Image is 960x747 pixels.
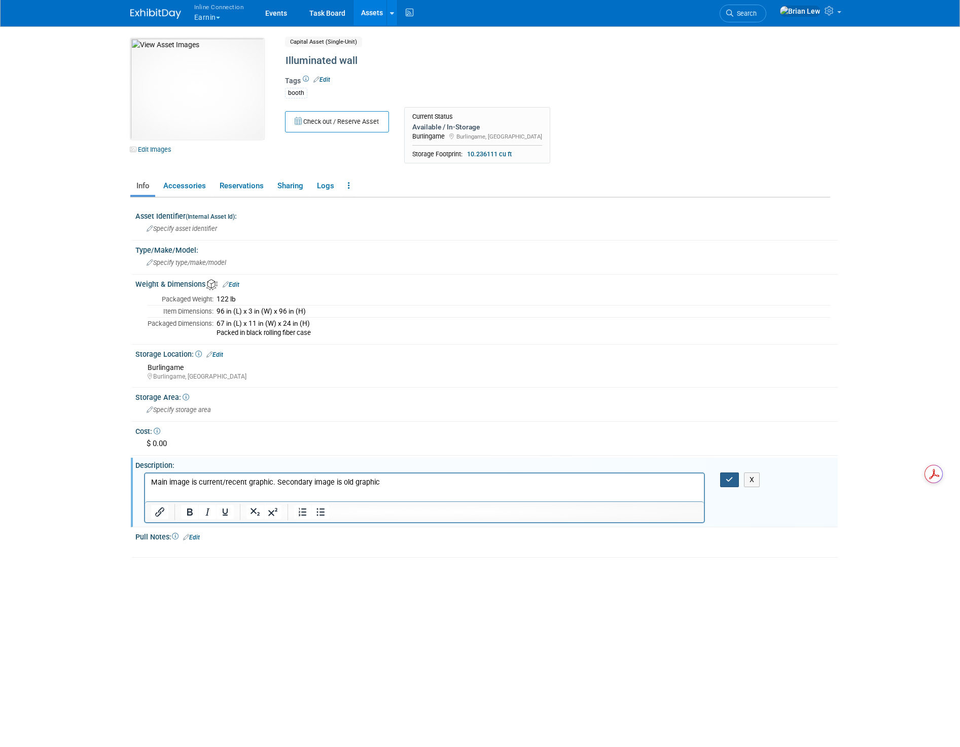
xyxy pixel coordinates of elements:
[147,259,226,266] span: Specify type/make/model
[130,177,155,195] a: Info
[217,505,234,519] button: Underline
[744,472,760,487] button: X
[147,406,211,414] span: Specify storage area
[145,473,704,501] iframe: Rich Text Area
[282,52,746,70] div: Illuminated wall
[285,37,362,47] span: Capital Asset (Single-Unit)
[217,319,830,328] div: 67 in (L) x 11 in (W) x 24 in (H)
[412,132,445,140] span: Burlingame
[464,150,515,159] span: 10.236111 cu ft
[151,505,168,519] button: Insert/edit link
[223,281,239,288] a: Edit
[181,505,198,519] button: Bold
[130,143,175,156] a: Edit Images
[779,6,821,17] img: Brian Lew
[217,328,830,337] div: Packed in black rolling fiber case
[199,505,216,519] button: Italic
[135,458,838,470] div: Description:
[143,436,830,452] div: $ 0.00
[135,209,838,221] div: Asset Identifier :
[285,111,389,132] button: Check out / Reserve Asset
[206,279,218,290] img: Asset Weight and Dimensions
[312,505,329,519] button: Bullet list
[135,393,189,401] span: Storage Area:
[157,177,211,195] a: Accessories
[271,177,309,195] a: Sharing
[456,133,542,140] span: Burlingame, [GEOGRAPHIC_DATA]
[183,534,200,541] a: Edit
[147,225,217,232] span: Specify asset identifier
[135,347,838,360] div: Storage Location:
[246,505,264,519] button: Subscript
[186,213,235,220] small: (Internal Asset Id)
[214,177,269,195] a: Reservations
[264,505,281,519] button: Superscript
[311,177,340,195] a: Logs
[148,293,214,305] td: Packaged Weight:
[313,76,330,83] a: Edit
[285,88,307,98] div: booth
[412,113,542,121] div: Current Status
[148,305,214,318] td: Item Dimensions:
[194,2,244,12] span: Inline Connection
[412,150,542,159] div: Storage Footprint:
[135,243,838,255] div: Type/Make/Model:
[733,10,757,17] span: Search
[720,5,766,22] a: Search
[217,295,830,304] div: 122 lb
[217,307,830,316] div: 96 in (L) x 3 in (W) x 96 in (H)
[285,76,746,105] div: Tags
[148,363,184,371] span: Burlingame
[135,277,838,290] div: Weight & Dimensions
[130,9,181,19] img: ExhibitDay
[135,529,838,542] div: Pull Notes:
[206,351,223,358] a: Edit
[130,38,264,140] img: View Asset Images
[294,505,311,519] button: Numbered list
[148,372,830,381] div: Burlingame, [GEOGRAPHIC_DATA]
[412,122,542,131] div: Available / In-Storage
[148,318,214,338] td: Packaged Dimensions:
[135,424,838,436] div: Cost:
